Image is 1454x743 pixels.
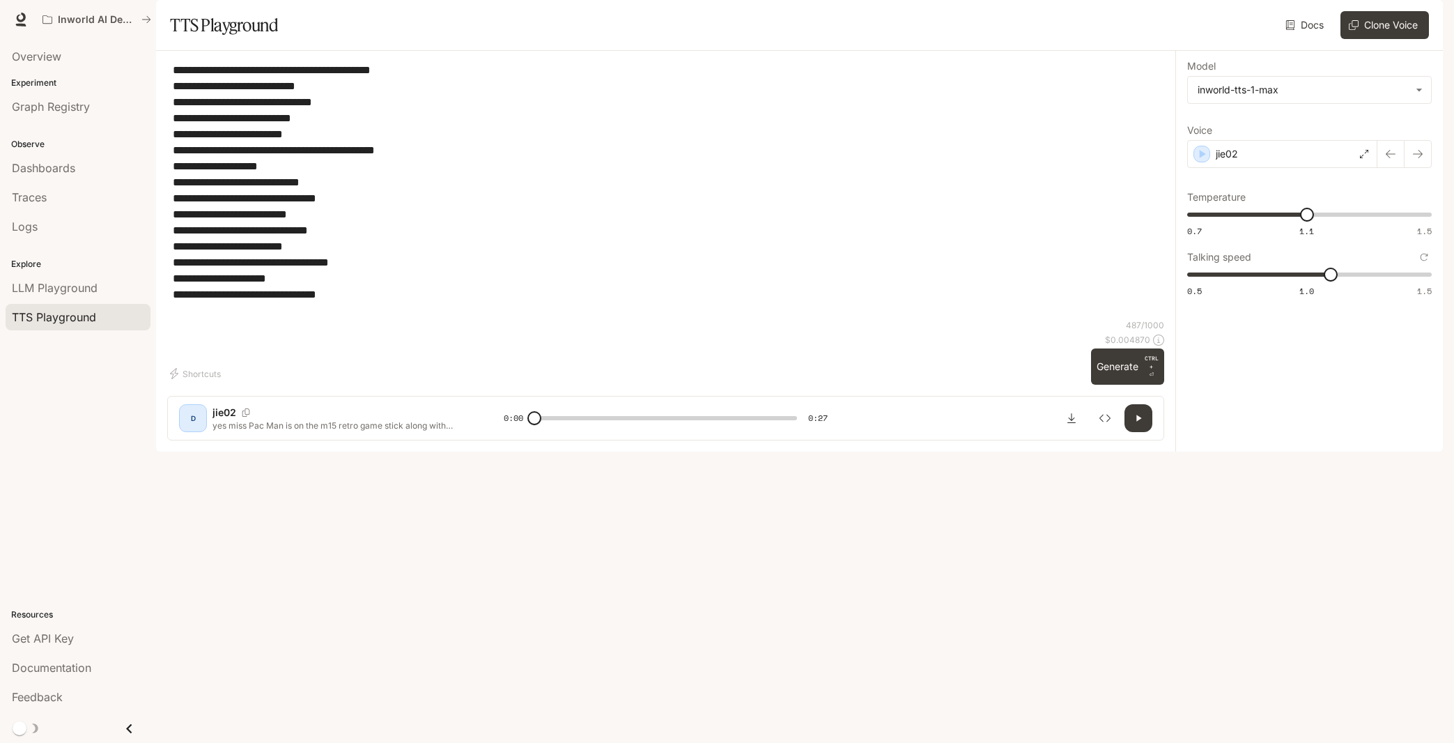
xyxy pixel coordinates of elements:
button: Download audio [1058,404,1085,432]
p: Model [1187,61,1216,71]
p: $ 0.004870 [1105,334,1150,346]
p: Voice [1187,125,1212,135]
p: Inworld AI Demos [58,14,136,26]
p: Talking speed [1187,252,1251,262]
span: 1.0 [1299,285,1314,297]
button: All workspaces [36,6,157,33]
p: jie02 [212,406,236,420]
span: 1.5 [1417,285,1432,297]
p: ⏎ [1144,354,1159,379]
span: 1.5 [1417,225,1432,237]
p: Temperature [1187,192,1246,202]
button: Inspect [1091,404,1119,432]
p: jie02 [1216,147,1238,161]
div: inworld-tts-1-max [1198,83,1409,97]
span: 1.1 [1299,225,1314,237]
p: CTRL + [1144,354,1159,371]
button: Reset to default [1416,250,1432,265]
button: GenerateCTRL +⏎ [1091,348,1164,385]
span: 0:00 [504,411,523,425]
button: Shortcuts [167,362,226,385]
div: D [182,407,204,429]
button: Clone Voice [1340,11,1429,39]
button: Copy Voice ID [236,408,256,417]
div: inworld-tts-1-max [1188,77,1431,103]
p: yes miss Pac Man is on the m15 retro game stick along with 20,000 other games with 15 to 20 game ... [212,420,470,431]
a: Docs [1283,11,1329,39]
span: 0:27 [808,411,828,425]
span: 0.7 [1187,225,1202,237]
h1: TTS Playground [170,11,278,39]
span: 0.5 [1187,285,1202,297]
